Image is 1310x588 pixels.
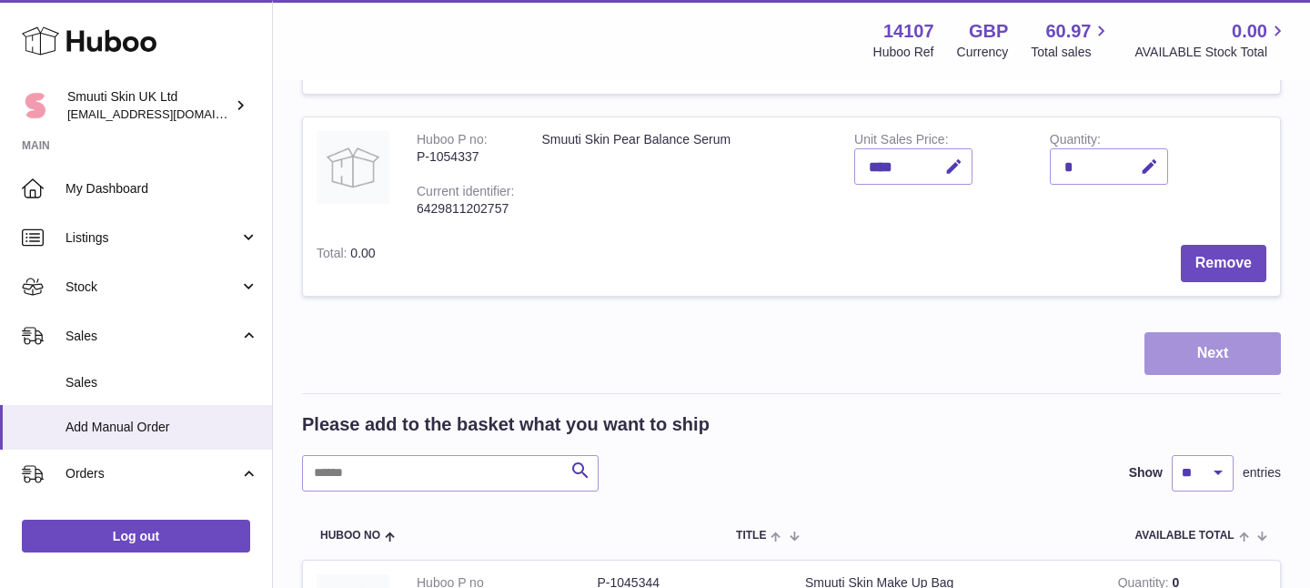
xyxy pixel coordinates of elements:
span: entries [1243,464,1281,482]
a: 0.00 AVAILABLE Stock Total [1134,19,1288,61]
img: Smuuti Skin Pear Balance Serum [317,131,389,204]
div: Current identifier [417,184,514,203]
a: Log out [22,520,250,553]
span: 60.97 [1045,19,1091,44]
label: Unit Sales Price [854,132,948,151]
strong: GBP [969,19,1008,44]
span: Sales [65,328,239,345]
div: Huboo P no [417,132,488,151]
button: Next [1144,332,1281,375]
label: Show [1129,464,1163,482]
span: Huboo no [320,530,380,542]
label: Total [317,246,350,265]
div: Huboo Ref [873,44,934,61]
span: Sales [65,374,258,391]
img: tomi@beautyko.fi [22,92,49,119]
button: Remove [1181,245,1266,282]
strong: 14107 [883,19,934,44]
div: P-1054337 [417,148,514,166]
span: AVAILABLE Stock Total [1134,44,1288,61]
span: [EMAIL_ADDRESS][DOMAIN_NAME] [67,106,267,121]
span: My Dashboard [65,180,258,198]
span: Stock [65,279,239,296]
span: 0.00 [350,246,375,260]
span: Add Manual Order [65,419,258,436]
span: Orders [65,465,239,482]
label: Quantity [1050,132,1101,151]
div: Smuuti Skin UK Ltd [67,88,231,123]
div: Currency [957,44,1009,61]
span: Total sales [1031,44,1112,61]
a: 60.97 Total sales [1031,19,1112,61]
span: Title [736,530,766,542]
span: Orders [65,512,258,530]
span: 0.00 [1232,19,1267,44]
div: 6429811202757 [417,200,514,218]
h2: Please add to the basket what you want to ship [302,412,710,437]
td: Smuuti Skin Pear Balance Serum [528,117,841,230]
span: Listings [65,229,239,247]
span: AVAILABLE Total [1135,530,1234,542]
